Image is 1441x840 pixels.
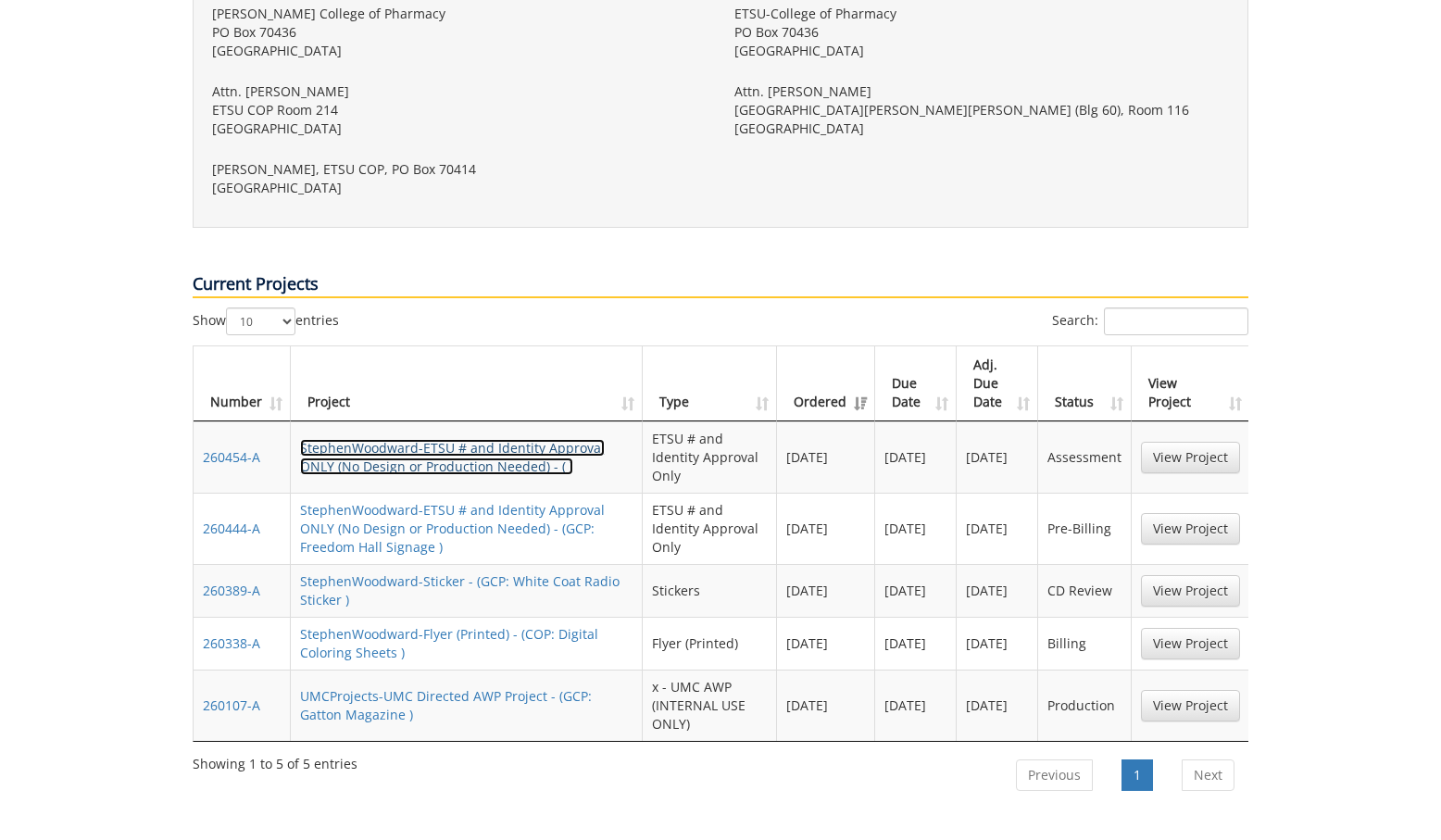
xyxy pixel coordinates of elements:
[193,307,339,335] label: Show entries
[777,421,875,493] td: [DATE]
[957,493,1038,564] td: [DATE]
[212,23,707,42] p: PO Box 70436
[300,439,605,475] a: StephenWoodward-ETSU # and Identity Approval ONLY (No Design or Production Needed) - ( )
[300,625,598,661] a: StephenWoodward-Flyer (Printed) - (COP: Digital Coloring Sheets )
[957,421,1038,493] td: [DATE]
[643,346,777,421] th: Type: activate to sort column ascending
[1141,575,1240,607] a: View Project
[1038,564,1132,617] td: CD Review
[734,23,1229,42] p: PO Box 70436
[734,101,1229,119] p: [GEOGRAPHIC_DATA][PERSON_NAME][PERSON_NAME] (Blg 60), Room 116
[777,617,875,670] td: [DATE]
[875,493,957,564] td: [DATE]
[734,5,1229,23] p: ETSU-College of Pharmacy
[203,582,260,599] a: 260389-A
[875,564,957,617] td: [DATE]
[643,421,777,493] td: ETSU # and Identity Approval Only
[203,696,260,714] a: 260107-A
[300,501,605,556] a: StephenWoodward-ETSU # and Identity Approval ONLY (No Design or Production Needed) - (GCP: Freedo...
[643,564,777,617] td: Stickers
[734,119,1229,138] p: [GEOGRAPHIC_DATA]
[957,670,1038,741] td: [DATE]
[1038,617,1132,670] td: Billing
[1141,628,1240,659] a: View Project
[1132,346,1249,421] th: View Project: activate to sort column ascending
[777,346,875,421] th: Ordered: activate to sort column ascending
[203,448,260,466] a: 260454-A
[875,670,957,741] td: [DATE]
[777,493,875,564] td: [DATE]
[1038,421,1132,493] td: Assessment
[212,160,707,179] p: [PERSON_NAME], ETSU COP, PO Box 70414
[957,564,1038,617] td: [DATE]
[226,307,295,335] select: Showentries
[1038,670,1132,741] td: Production
[212,82,707,101] p: Attn. [PERSON_NAME]
[203,634,260,652] a: 260338-A
[1052,307,1248,335] label: Search:
[734,82,1229,101] p: Attn. [PERSON_NAME]
[300,687,592,723] a: UMCProjects-UMC Directed AWP Project - (GCP: Gatton Magazine )
[734,42,1229,60] p: [GEOGRAPHIC_DATA]
[1141,690,1240,721] a: View Project
[291,346,643,421] th: Project: activate to sort column ascending
[300,572,620,608] a: StephenWoodward-Sticker - (GCP: White Coat Radio Sticker )
[1121,759,1153,791] a: 1
[643,617,777,670] td: Flyer (Printed)
[212,119,707,138] p: [GEOGRAPHIC_DATA]
[1016,759,1093,791] a: Previous
[203,520,260,537] a: 260444-A
[194,346,291,421] th: Number: activate to sort column ascending
[777,670,875,741] td: [DATE]
[875,421,957,493] td: [DATE]
[643,670,777,741] td: x - UMC AWP (INTERNAL USE ONLY)
[193,272,1248,298] p: Current Projects
[212,179,707,197] p: [GEOGRAPHIC_DATA]
[212,101,707,119] p: ETSU COP Room 214
[212,5,707,23] p: [PERSON_NAME] College of Pharmacy
[777,564,875,617] td: [DATE]
[1104,307,1248,335] input: Search:
[875,346,957,421] th: Due Date: activate to sort column ascending
[212,42,707,60] p: [GEOGRAPHIC_DATA]
[875,617,957,670] td: [DATE]
[1182,759,1234,791] a: Next
[1038,346,1132,421] th: Status: activate to sort column ascending
[1141,442,1240,473] a: View Project
[957,346,1038,421] th: Adj. Due Date: activate to sort column ascending
[193,747,357,773] div: Showing 1 to 5 of 5 entries
[957,617,1038,670] td: [DATE]
[643,493,777,564] td: ETSU # and Identity Approval Only
[1141,513,1240,545] a: View Project
[1038,493,1132,564] td: Pre-Billing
